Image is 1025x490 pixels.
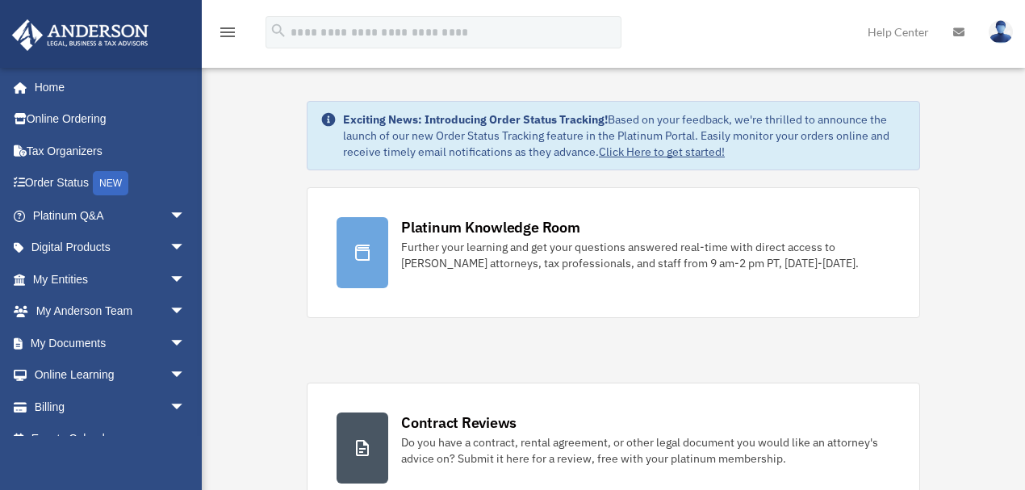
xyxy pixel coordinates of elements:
[11,199,210,232] a: Platinum Q&Aarrow_drop_down
[343,112,608,127] strong: Exciting News: Introducing Order Status Tracking!
[11,327,210,359] a: My Documentsarrow_drop_down
[93,171,128,195] div: NEW
[11,359,210,392] a: Online Learningarrow_drop_down
[11,423,210,455] a: Events Calendar
[7,19,153,51] img: Anderson Advisors Platinum Portal
[11,167,210,200] a: Order StatusNEW
[169,263,202,296] span: arrow_drop_down
[11,135,210,167] a: Tax Organizers
[218,28,237,42] a: menu
[169,327,202,360] span: arrow_drop_down
[169,391,202,424] span: arrow_drop_down
[599,144,725,159] a: Click Here to get started!
[401,239,890,271] div: Further your learning and get your questions answered real-time with direct access to [PERSON_NAM...
[343,111,906,160] div: Based on your feedback, we're thrilled to announce the launch of our new Order Status Tracking fe...
[401,217,580,237] div: Platinum Knowledge Room
[270,22,287,40] i: search
[401,434,890,467] div: Do you have a contract, rental agreement, or other legal document you would like an attorney's ad...
[401,413,517,433] div: Contract Reviews
[11,391,210,423] a: Billingarrow_drop_down
[169,232,202,265] span: arrow_drop_down
[11,71,202,103] a: Home
[218,23,237,42] i: menu
[169,295,202,329] span: arrow_drop_down
[11,103,210,136] a: Online Ordering
[989,20,1013,44] img: User Pic
[169,199,202,232] span: arrow_drop_down
[169,359,202,392] span: arrow_drop_down
[11,232,210,264] a: Digital Productsarrow_drop_down
[307,187,920,318] a: Platinum Knowledge Room Further your learning and get your questions answered real-time with dire...
[11,295,210,328] a: My Anderson Teamarrow_drop_down
[11,263,210,295] a: My Entitiesarrow_drop_down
